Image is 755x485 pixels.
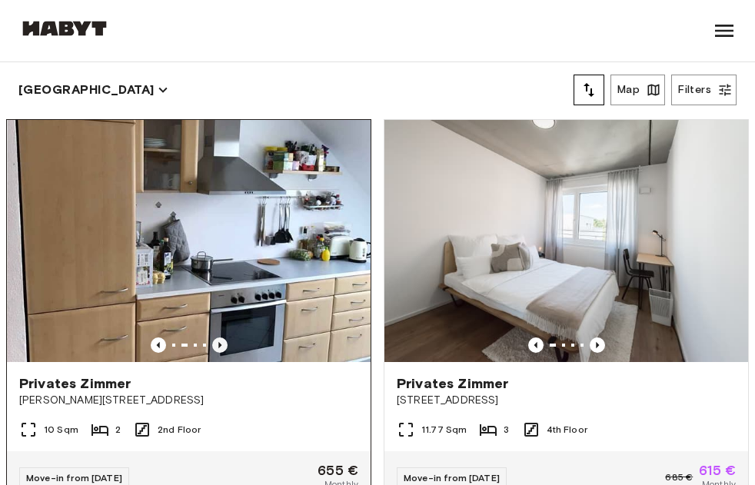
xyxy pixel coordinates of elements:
[212,337,228,353] button: Previous image
[397,374,508,393] span: Privates Zimmer
[19,374,131,393] span: Privates Zimmer
[671,75,737,105] button: Filters
[590,337,605,353] button: Previous image
[115,423,121,437] span: 2
[18,79,168,101] button: [GEOGRAPHIC_DATA]
[18,21,111,36] img: Habyt
[158,423,201,437] span: 2nd Floor
[504,423,509,437] span: 3
[528,337,544,353] button: Previous image
[699,463,736,477] span: 615 €
[384,120,748,362] img: Marketing picture of unit DE-04-037-018-02Q
[397,393,736,408] span: [STREET_ADDRESS]
[44,423,78,437] span: 10 Sqm
[665,470,693,484] span: 685 €
[404,472,500,483] span: Move-in from [DATE]
[19,393,358,408] span: [PERSON_NAME][STREET_ADDRESS]
[610,75,665,105] button: Map
[318,463,358,477] span: 655 €
[26,472,122,483] span: Move-in from [DATE]
[547,423,587,437] span: 4th Floor
[421,423,467,437] span: 11.77 Sqm
[8,120,371,362] img: Marketing picture of unit DE-04-031-002-02HF
[151,337,166,353] button: Previous image
[574,75,604,105] button: tune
